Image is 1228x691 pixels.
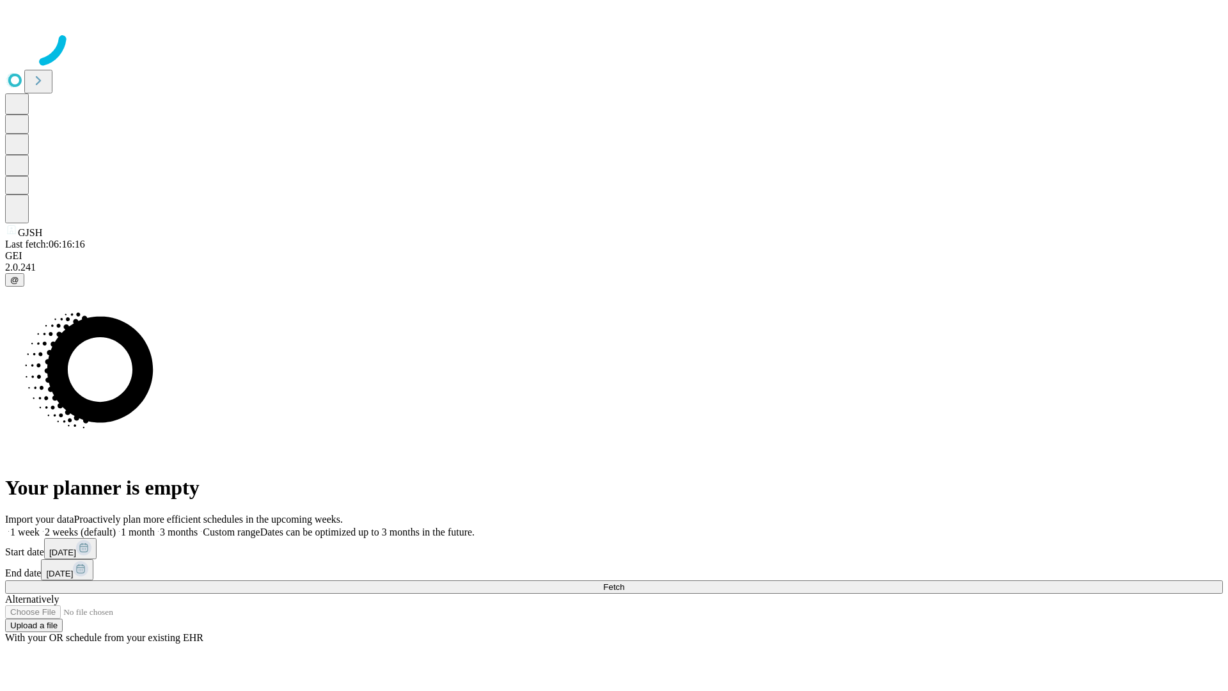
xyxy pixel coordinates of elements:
[5,594,59,605] span: Alternatively
[5,239,85,250] span: Last fetch: 06:16:16
[5,476,1223,500] h1: Your planner is empty
[160,527,198,537] span: 3 months
[5,559,1223,580] div: End date
[44,538,97,559] button: [DATE]
[10,275,19,285] span: @
[5,250,1223,262] div: GEI
[5,632,203,643] span: With your OR schedule from your existing EHR
[10,527,40,537] span: 1 week
[5,538,1223,559] div: Start date
[5,514,74,525] span: Import your data
[49,548,76,557] span: [DATE]
[5,580,1223,594] button: Fetch
[41,559,93,580] button: [DATE]
[5,273,24,287] button: @
[5,262,1223,273] div: 2.0.241
[46,569,73,578] span: [DATE]
[603,582,624,592] span: Fetch
[45,527,116,537] span: 2 weeks (default)
[203,527,260,537] span: Custom range
[5,619,63,632] button: Upload a file
[74,514,343,525] span: Proactively plan more efficient schedules in the upcoming weeks.
[260,527,475,537] span: Dates can be optimized up to 3 months in the future.
[121,527,155,537] span: 1 month
[18,227,42,238] span: GJSH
